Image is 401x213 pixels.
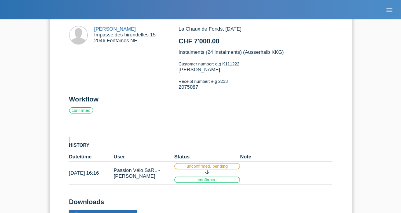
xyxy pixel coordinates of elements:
a: menu [382,7,397,12]
div: Impasse des hirondelles 15 2046 Fontaines NE [94,26,156,43]
h2: Downloads [69,198,332,210]
td: [DATE] 16:16 [69,161,114,185]
td: Passion Vélo SàRL - [PERSON_NAME] [114,161,174,185]
h3: History [69,143,332,148]
i: arrow_downward [204,169,210,175]
h2: CHF 7'000.00 [179,38,332,49]
span: Customer number: e.g K111222 [179,62,240,66]
h2: Workflow [69,96,332,107]
th: Status [174,152,240,161]
i: menu [385,6,393,14]
div: La Chaux de Fonds, [DATE] Instalments (24 instalments) (Ausserhalb KKG) [PERSON_NAME] 2075087 [179,26,332,96]
a: [PERSON_NAME] [94,26,136,32]
label: confirmed [69,107,93,113]
span: Receipt number: e.g 2233 [179,79,228,84]
th: User [114,152,174,161]
label: confirmed [174,177,240,183]
label: unconfirmed, pending [174,163,240,169]
th: Date/time [69,152,114,161]
th: Note [240,152,332,161]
